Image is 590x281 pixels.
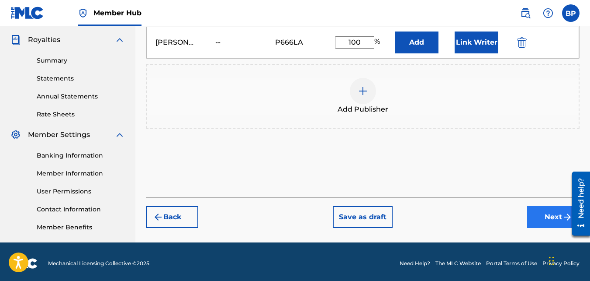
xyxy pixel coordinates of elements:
[78,8,88,18] img: Top Rightsholder
[358,86,368,96] img: add
[520,8,531,18] img: search
[153,212,163,222] img: 7ee5dd4eb1f8a8e3ef2f.svg
[146,206,198,228] button: Back
[527,206,580,228] button: Next
[374,36,382,49] span: %
[114,130,125,140] img: expand
[48,260,149,267] span: Mechanical Licensing Collective © 2025
[542,260,580,267] a: Privacy Policy
[455,32,498,53] button: Link Writer
[562,212,573,222] img: f7272a7cc735f4ea7f67.svg
[28,35,60,45] span: Royalties
[10,7,44,19] img: MLC Logo
[549,248,554,274] div: Drag
[93,8,141,18] span: Member Hub
[37,74,125,83] a: Statements
[37,56,125,65] a: Summary
[28,130,90,140] span: Member Settings
[400,260,430,267] a: Need Help?
[37,205,125,214] a: Contact Information
[37,187,125,196] a: User Permissions
[37,169,125,178] a: Member Information
[435,260,481,267] a: The MLC Website
[37,151,125,160] a: Banking Information
[10,35,21,45] img: Royalties
[37,110,125,119] a: Rate Sheets
[517,4,534,22] a: Public Search
[546,239,590,281] iframe: Chat Widget
[539,4,557,22] div: Help
[338,104,388,115] span: Add Publisher
[37,223,125,232] a: Member Benefits
[486,260,537,267] a: Portal Terms of Use
[395,32,438,53] button: Add
[333,206,393,228] button: Save as draft
[37,92,125,101] a: Annual Statements
[543,8,553,18] img: help
[10,130,21,140] img: Member Settings
[114,35,125,45] img: expand
[517,37,527,48] img: 12a2ab48e56ec057fbd8.svg
[562,4,580,22] div: User Menu
[566,168,590,239] iframe: Resource Center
